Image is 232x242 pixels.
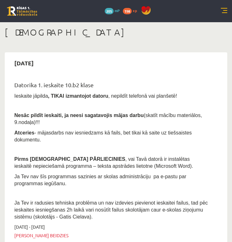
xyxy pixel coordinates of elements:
[105,8,114,14] span: 205
[115,8,120,13] span: mP
[14,81,208,92] div: Datorika 1. ieskaite 10.b2 klase
[14,232,208,239] span: [PERSON_NAME] beidzies
[14,130,34,135] b: Atceries
[8,56,40,70] h2: [DATE]
[133,8,137,13] span: xp
[14,224,45,230] span: [DATE] - [DATE]
[14,113,144,118] span: Nesāc pildīt ieskaiti, ja neesi sagatavojis mājas darbu
[14,156,125,162] span: Pirms [DEMOGRAPHIC_DATA] PĀRLIECINIES
[48,93,108,99] b: , TIKAI izmantojot datoru
[14,156,193,169] span: , vai Tavā datorā ir instalētas ieskaitē nepieciešamā programma – teksta apstrādes lietotne (Micr...
[123,8,132,14] span: 198
[123,8,140,13] a: 198 xp
[5,27,227,38] h1: [DEMOGRAPHIC_DATA]
[14,113,202,125] span: (skatīt mācību materiālos, 9.nodaļa)!!!
[7,6,37,16] a: Rīgas 1. Tālmācības vidusskola
[14,93,177,99] span: Ieskaite jāpilda , nepildīt telefonā vai planšetē!
[14,174,186,186] span: Ja Tev nav šīs programmas sazinies ar skolas administrāciju pa e-pastu par programmas iegūšanu.
[14,200,208,219] span: Ja Tev ir radusies tehniska problēma un nav izdevies pievienot ieskaitei failus, tad pēc ieskaite...
[14,130,192,142] span: - mājasdarbs nav iesniedzams kā fails, bet tikai kā saite uz tiešsaistes dokumentu.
